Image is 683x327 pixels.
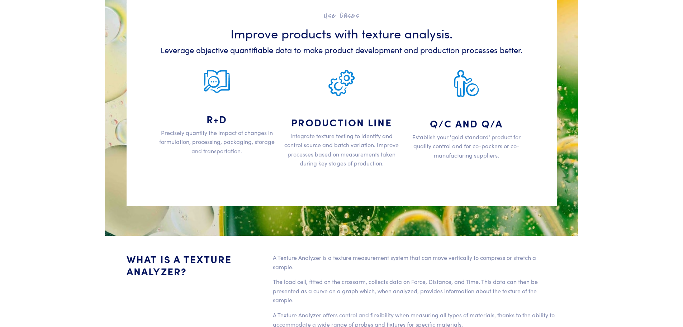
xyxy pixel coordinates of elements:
img: qc-graphic.png [454,70,479,97]
h4: R+D [159,113,275,125]
h4: Q/C and Q/A [408,117,525,130]
img: production-graphic.png [328,70,355,96]
h3: Improve products with texture analysis. [159,24,525,42]
p: A Texture Analyzer is a texture measurement system that can move vertically to compress or stretc... [273,253,557,271]
p: Integrate texture testing to identify and control source and batch variation. Improve processes b... [284,131,400,168]
p: Establish your 'gold standard' product for quality control and for co-packers or co-manufacturing... [408,132,525,160]
h4: Production Line [284,116,400,129]
p: The load cell, fitted on the crossarm, collects data on Force, Distance, and Time. This data can ... [273,277,557,305]
img: r-and-d-graphic.png [204,70,230,93]
h4: What is a Texture Analyzer? [127,253,264,277]
h2: Use Cases [159,10,525,21]
p: Precisely quantify the impact of changes in formulation, processing, packaging, storage and trans... [159,128,275,156]
h6: Leverage objective quantifiable data to make product development and production processes better. [159,45,525,56]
